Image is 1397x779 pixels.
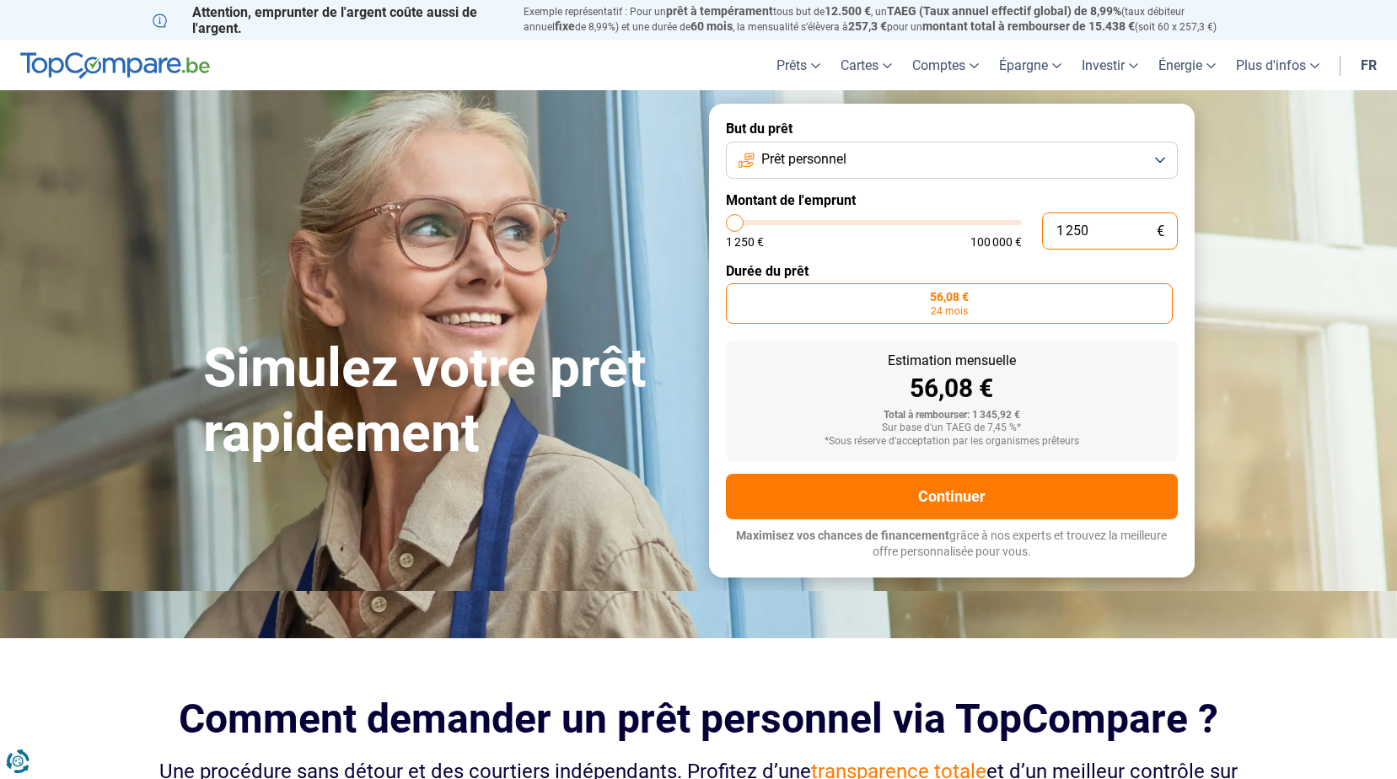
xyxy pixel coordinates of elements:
span: 1 250 € [726,236,764,248]
div: *Sous réserve d'acceptation par les organismes prêteurs [739,436,1164,448]
label: But du prêt [726,121,1178,137]
span: prêt à tempérament [666,4,773,18]
div: 56,08 € [739,376,1164,401]
img: TopCompare [20,52,210,79]
span: fixe [555,19,575,33]
h2: Comment demander un prêt personnel via TopCompare ? [153,696,1245,742]
span: 100 000 € [970,236,1022,248]
button: Continuer [726,474,1178,519]
h1: Simulez votre prêt rapidement [203,336,689,466]
span: € [1157,224,1164,239]
a: Épargne [989,40,1072,90]
p: Attention, emprunter de l'argent coûte aussi de l'argent. [153,4,503,36]
button: Prêt personnel [726,142,1178,179]
label: Montant de l'emprunt [726,192,1178,208]
span: 60 mois [690,19,733,33]
span: Prêt personnel [761,150,846,169]
div: Total à rembourser: 1 345,92 € [739,410,1164,422]
span: 12.500 € [825,4,871,18]
p: Exemple représentatif : Pour un tous but de , un (taux débiteur annuel de 8,99%) et une durée de ... [524,4,1245,35]
span: montant total à rembourser de 15.438 € [922,19,1135,33]
p: grâce à nos experts et trouvez la meilleure offre personnalisée pour vous. [726,528,1178,561]
a: Énergie [1148,40,1226,90]
a: Comptes [902,40,989,90]
span: TAEG (Taux annuel effectif global) de 8,99% [887,4,1121,18]
a: Cartes [830,40,902,90]
div: Estimation mensuelle [739,354,1164,368]
label: Durée du prêt [726,263,1178,279]
span: 257,3 € [848,19,887,33]
span: 56,08 € [930,291,969,303]
a: Plus d'infos [1226,40,1330,90]
a: fr [1351,40,1387,90]
span: 24 mois [931,306,968,316]
span: Maximisez vos chances de financement [736,529,949,542]
a: Prêts [766,40,830,90]
div: Sur base d'un TAEG de 7,45 %* [739,422,1164,434]
a: Investir [1072,40,1148,90]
